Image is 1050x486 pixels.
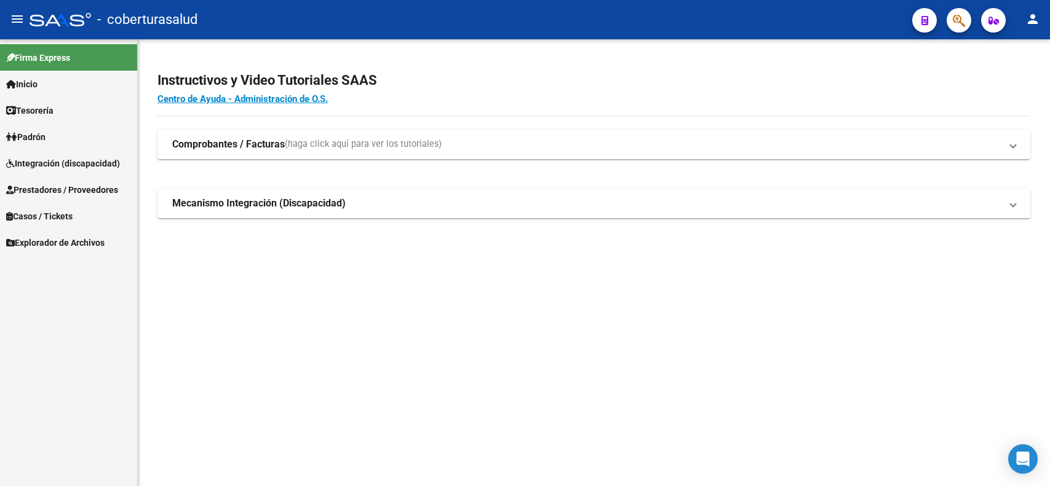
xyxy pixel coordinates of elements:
[97,6,197,33] span: - coberturasalud
[1025,12,1040,26] mat-icon: person
[172,138,285,151] strong: Comprobantes / Facturas
[6,77,38,91] span: Inicio
[172,197,346,210] strong: Mecanismo Integración (Discapacidad)
[6,157,120,170] span: Integración (discapacidad)
[285,138,442,151] span: (haga click aquí para ver los tutoriales)
[157,189,1030,218] mat-expansion-panel-header: Mecanismo Integración (Discapacidad)
[157,130,1030,159] mat-expansion-panel-header: Comprobantes / Facturas(haga click aquí para ver los tutoriales)
[1008,444,1038,474] div: Open Intercom Messenger
[6,104,54,117] span: Tesorería
[6,51,70,65] span: Firma Express
[6,183,118,197] span: Prestadores / Proveedores
[157,93,328,104] a: Centro de Ayuda - Administración de O.S.
[6,130,46,144] span: Padrón
[10,12,25,26] mat-icon: menu
[6,210,73,223] span: Casos / Tickets
[6,236,105,249] span: Explorador de Archivos
[157,69,1030,92] h2: Instructivos y Video Tutoriales SAAS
